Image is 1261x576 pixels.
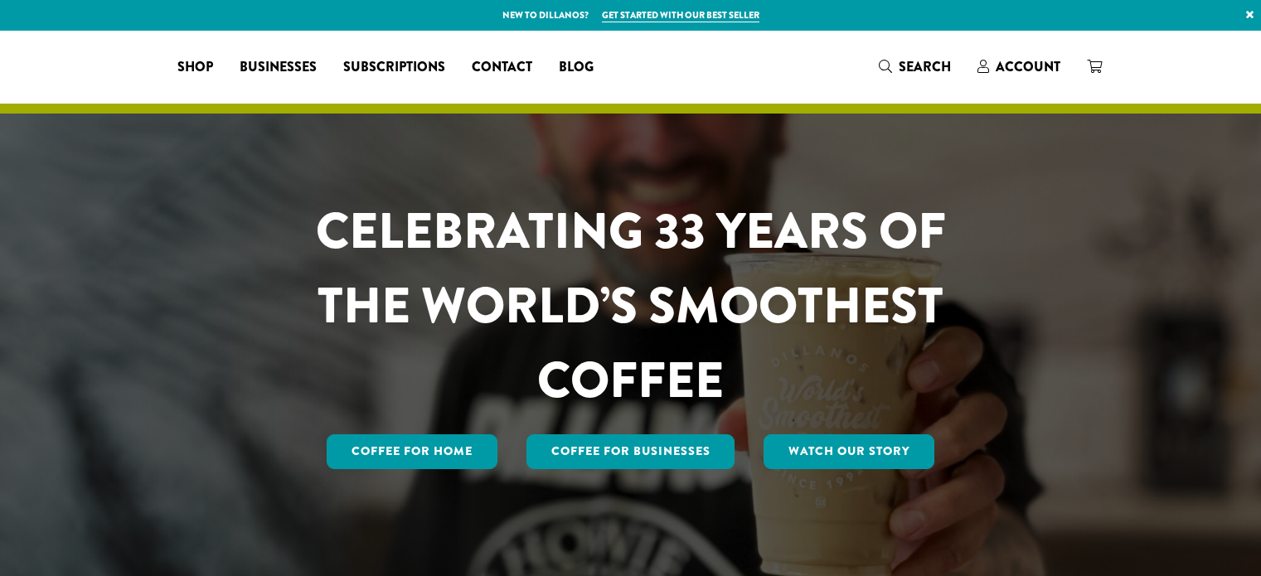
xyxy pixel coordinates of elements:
[764,434,934,469] a: Watch Our Story
[602,8,759,22] a: Get started with our best seller
[866,53,964,80] a: Search
[267,194,995,418] h1: CELEBRATING 33 YEARS OF THE WORLD’S SMOOTHEST COFFEE
[327,434,497,469] a: Coffee for Home
[343,57,445,78] span: Subscriptions
[996,57,1060,76] span: Account
[164,54,226,80] a: Shop
[899,57,951,76] span: Search
[472,57,532,78] span: Contact
[559,57,594,78] span: Blog
[526,434,735,469] a: Coffee For Businesses
[177,57,213,78] span: Shop
[240,57,317,78] span: Businesses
